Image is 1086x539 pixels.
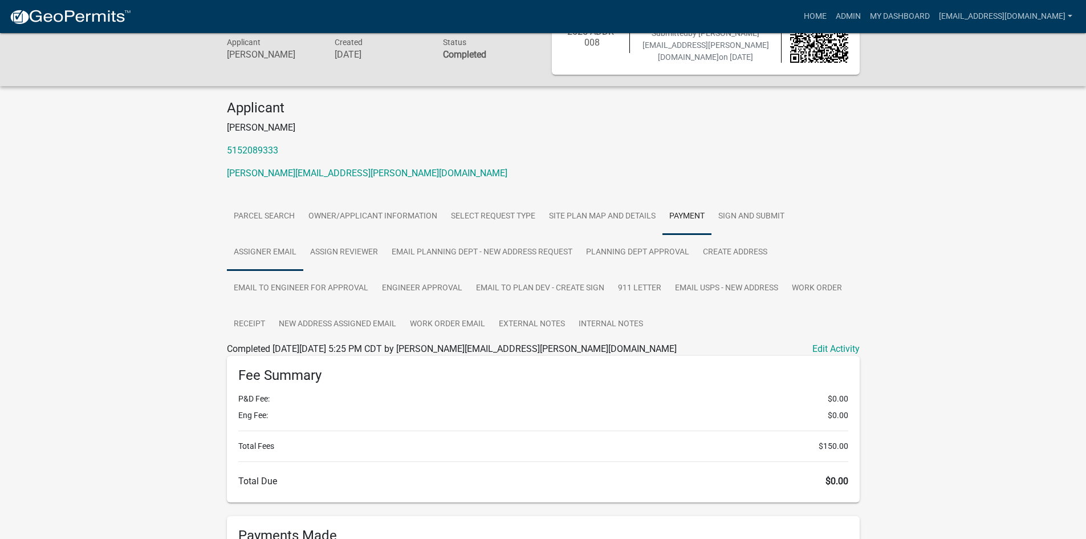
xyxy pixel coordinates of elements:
a: Receipt [227,306,272,343]
img: QR code [790,5,848,63]
a: Sign and Submit [711,198,791,235]
h6: Fee Summary [238,367,848,384]
a: Work Order [785,270,849,307]
span: $0.00 [825,476,848,487]
a: 911 Letter [611,270,668,307]
span: $0.00 [828,410,848,422]
a: Email to Plan Dev - create sign [469,270,611,307]
a: Parcel search [227,198,302,235]
a: My Dashboard [865,6,934,27]
a: Edit Activity [812,342,860,356]
a: 5152089333 [227,145,278,156]
span: Submitted on [DATE] [642,29,769,62]
strong: Completed [443,49,486,60]
span: Created [335,38,363,47]
span: $150.00 [819,440,848,452]
a: Site Plan Map and Details [542,198,662,235]
span: Completed [DATE][DATE] 5:25 PM CDT by [PERSON_NAME][EMAIL_ADDRESS][PERSON_NAME][DOMAIN_NAME] [227,343,677,354]
a: [EMAIL_ADDRESS][DOMAIN_NAME] [934,6,1077,27]
li: P&D Fee: [238,393,848,405]
li: Eng Fee: [238,410,848,422]
a: Work Order Email [403,306,492,343]
a: Email Planning Dept - new address request [385,234,579,271]
a: Payment [662,198,711,235]
a: New Address Assigned Email [272,306,403,343]
a: Select Request Type [444,198,542,235]
a: External Notes [492,306,572,343]
a: Owner/Applicant information [302,198,444,235]
a: Admin [831,6,865,27]
span: by [PERSON_NAME][EMAIL_ADDRESS][PERSON_NAME][DOMAIN_NAME] [642,29,769,62]
a: Assign Reviewer [303,234,385,271]
h4: Applicant [227,100,860,116]
p: [PERSON_NAME] [227,121,860,135]
span: $0.00 [828,393,848,405]
a: Email USPS - new address [668,270,785,307]
a: Email to Engineer for approval [227,270,375,307]
a: Home [799,6,831,27]
a: Internal Notes [572,306,650,343]
a: Create Address [696,234,774,271]
h6: [DATE] [335,49,426,60]
h6: [PERSON_NAME] [227,49,318,60]
a: Engineer approval [375,270,469,307]
h6: Total Due [238,476,848,487]
h6: 2025-ADDR-008 [563,26,621,48]
a: [PERSON_NAME][EMAIL_ADDRESS][PERSON_NAME][DOMAIN_NAME] [227,168,507,179]
a: Assigner Email [227,234,303,271]
span: Status [443,38,466,47]
a: Planning Dept Approval [579,234,696,271]
span: Applicant [227,38,261,47]
li: Total Fees [238,440,848,452]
